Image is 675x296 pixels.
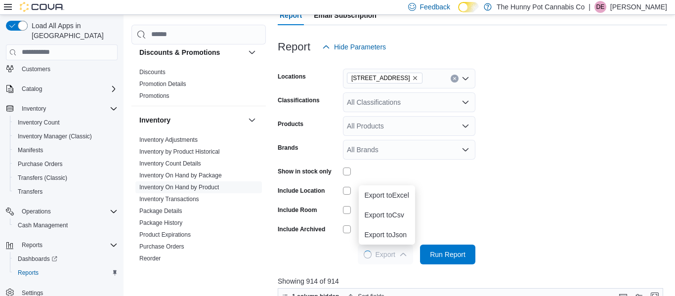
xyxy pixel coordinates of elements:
button: Operations [2,205,122,218]
button: Manifests [10,143,122,157]
a: Inventory Count Details [139,160,201,167]
span: Inventory [18,103,118,115]
button: Reports [10,266,122,280]
span: Transfers [14,186,118,198]
label: Include Archived [278,225,325,233]
a: Inventory Count [14,117,64,128]
span: Transfers [18,188,42,196]
a: Package History [139,219,182,226]
button: Purchase Orders [10,157,122,171]
span: Purchase Orders [139,243,184,251]
span: Inventory Count [14,117,118,128]
span: Product Expirations [139,231,191,239]
span: Catalog [18,83,118,95]
span: Report [280,5,302,25]
span: Export to Excel [365,191,409,199]
button: Export toCsv [359,205,415,225]
span: Transfers (Classic) [14,172,118,184]
span: Inventory On Hand by Product [139,183,219,191]
h3: Discounts & Promotions [139,47,220,57]
p: Showing 914 of 914 [278,276,667,286]
label: Include Room [278,206,317,214]
label: Show in stock only [278,168,332,175]
button: Discounts & Promotions [246,46,258,58]
div: Inventory [131,134,266,280]
a: Inventory On Hand by Product [139,184,219,191]
h3: Report [278,41,310,53]
span: Inventory Adjustments [139,136,198,144]
span: Inventory Count Details [139,160,201,168]
button: LoadingExport [358,245,413,264]
a: Package Details [139,208,182,214]
label: Locations [278,73,306,81]
a: Promotion Details [139,81,186,87]
button: Remove 7481 Oakwood Drive from selection in this group [412,75,418,81]
span: Package History [139,219,182,227]
a: Discounts [139,69,166,76]
span: Reports [18,239,118,251]
span: Promotions [139,92,169,100]
a: Inventory Adjustments [139,136,198,143]
a: Cash Management [14,219,72,231]
span: Export [364,245,407,264]
span: Customers [18,62,118,75]
button: Inventory [246,114,258,126]
button: Reports [18,239,46,251]
span: Reports [18,269,39,277]
span: Email Subscription [314,5,377,25]
span: Run Report [430,250,465,259]
span: Export to Csv [365,211,409,219]
span: Cash Management [14,219,118,231]
input: Dark Mode [458,2,479,12]
label: Classifications [278,96,320,104]
span: Feedback [420,2,450,12]
span: Transfers (Classic) [18,174,67,182]
span: Inventory Manager (Classic) [14,130,118,142]
span: Export to Json [365,231,409,239]
button: Customers [2,61,122,76]
label: Products [278,120,303,128]
button: Catalog [2,82,122,96]
span: Dark Mode [458,12,459,13]
a: Reorder [139,255,161,262]
span: Customers [22,65,50,73]
button: Operations [18,206,55,217]
span: Operations [22,208,51,215]
span: Manifests [14,144,118,156]
a: Manifests [14,144,47,156]
span: Package Details [139,207,182,215]
button: Inventory [2,102,122,116]
span: Reports [22,241,42,249]
p: The Hunny Pot Cannabis Co [497,1,585,13]
a: Inventory Transactions [139,196,199,203]
div: Discounts & Promotions [131,66,266,106]
button: Cash Management [10,218,122,232]
button: Open list of options [462,146,469,154]
p: | [589,1,591,13]
a: Transfers (Classic) [14,172,71,184]
a: Product Expirations [139,231,191,238]
span: Inventory Transactions [139,195,199,203]
button: Hide Parameters [318,37,390,57]
span: Operations [18,206,118,217]
span: Transfers [139,266,164,274]
span: Cash Management [18,221,68,229]
button: Open list of options [462,75,469,83]
button: Export toJson [359,225,415,245]
span: Inventory by Product Historical [139,148,220,156]
button: Inventory [18,103,50,115]
button: Export toExcel [359,185,415,205]
button: Reports [2,238,122,252]
span: Reports [14,267,118,279]
button: Catalog [18,83,46,95]
span: Inventory Count [18,119,60,127]
span: 7481 Oakwood Drive [347,73,422,84]
span: [STREET_ADDRESS] [351,73,410,83]
span: Catalog [22,85,42,93]
button: Open list of options [462,98,469,106]
a: Inventory On Hand by Package [139,172,222,179]
a: Purchase Orders [14,158,67,170]
label: Include Location [278,187,325,195]
span: Load All Apps in [GEOGRAPHIC_DATA] [28,21,118,41]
